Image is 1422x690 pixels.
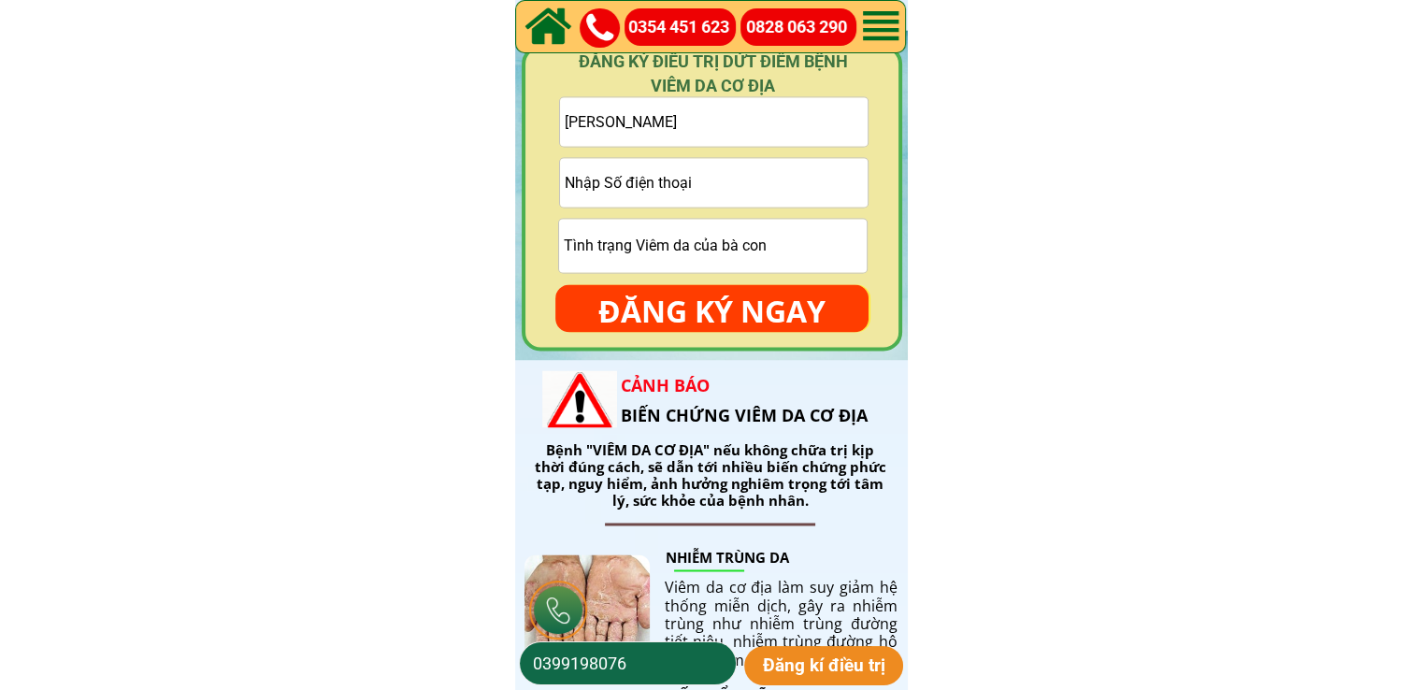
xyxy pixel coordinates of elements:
span: CẢNH BÁO [621,374,710,396]
a: 0828 063 290 [746,14,857,41]
a: 0354 451 623 [628,14,739,41]
div: Bệnh "VIÊM DA CƠ ĐỊA" nếu không chữa trị kịp thời đúng cách, sẽ dẫn tới nhiều biến chứng phức tạp... [531,441,890,509]
p: ĐĂNG KÝ NGAY [555,284,869,338]
h4: ĐĂNG KÝ ĐIỀU TRỊ DỨT ĐIỂM BỆNH VIÊM DA CƠ ĐỊA [552,50,875,96]
input: Vui lòng nhập ĐÚNG SỐ ĐIỆN THOẠI [560,158,868,207]
div: Viêm da cơ địa làm suy giảm hệ thống miễn dịch, gây ra nhiễm trùng như nhiễm trùng đường tiết niệ... [665,579,898,668]
input: Số điện thoại [528,642,727,684]
h2: NHIỄM TRÙNG DA [666,548,868,568]
input: Tình trạng Viêm da của bà con [559,219,867,272]
p: Đăng kí điều trị [744,646,904,685]
input: Họ và tên [560,97,868,146]
h2: BIẾN CHỨNG VIÊM DA CƠ ĐỊA [621,370,898,431]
